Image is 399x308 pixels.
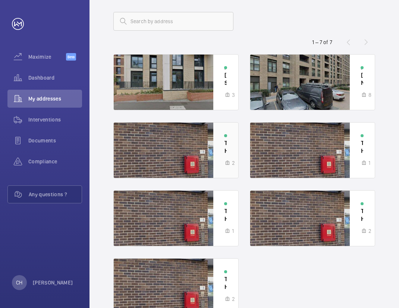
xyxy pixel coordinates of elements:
[113,12,233,31] input: Search by address
[29,191,82,198] span: Any questions ?
[312,38,332,46] div: 1 – 7 of 7
[33,279,73,286] p: [PERSON_NAME]
[28,158,82,165] span: Compliance
[28,53,66,61] span: Maximize
[66,53,76,61] span: Beta
[28,95,82,102] span: My addresses
[28,116,82,123] span: Interventions
[28,74,82,81] span: Dashboard
[28,137,82,144] span: Documents
[16,279,22,286] p: CH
